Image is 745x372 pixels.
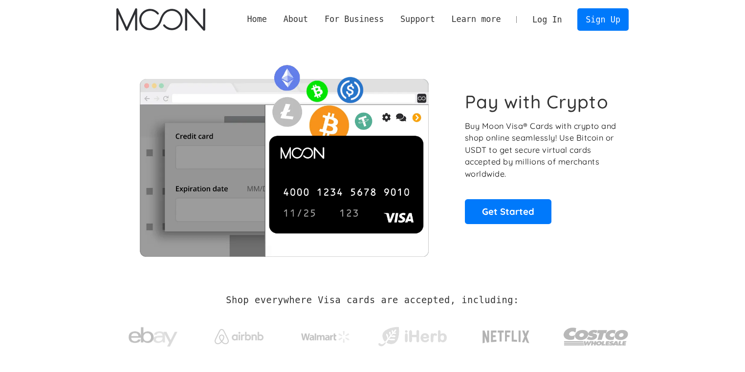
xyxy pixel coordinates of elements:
a: iHerb [376,314,449,354]
a: Airbnb [203,319,276,349]
img: Airbnb [215,329,263,344]
div: Support [392,13,443,25]
a: Walmart [289,321,362,348]
img: Moon Logo [116,8,205,31]
div: For Business [325,13,384,25]
div: Learn more [443,13,509,25]
img: Moon Cards let you spend your crypto anywhere Visa is accepted. [116,58,451,256]
a: Get Started [465,199,551,224]
div: Learn more [451,13,501,25]
img: iHerb [376,324,449,350]
div: Support [400,13,435,25]
div: For Business [316,13,392,25]
a: Costco [563,309,629,360]
a: Sign Up [577,8,628,30]
div: About [284,13,308,25]
h2: Shop everywhere Visa cards are accepted, including: [226,295,519,306]
img: Walmart [301,331,350,343]
img: Netflix [482,325,530,349]
a: ebay [116,312,189,357]
div: About [275,13,316,25]
img: Costco [563,318,629,355]
a: Netflix [462,315,550,354]
a: Home [239,13,275,25]
img: ebay [129,322,177,352]
h1: Pay with Crypto [465,91,609,113]
a: Log In [524,9,570,30]
p: Buy Moon Visa® Cards with crypto and shop online seamlessly! Use Bitcoin or USDT to get secure vi... [465,120,618,180]
a: home [116,8,205,31]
